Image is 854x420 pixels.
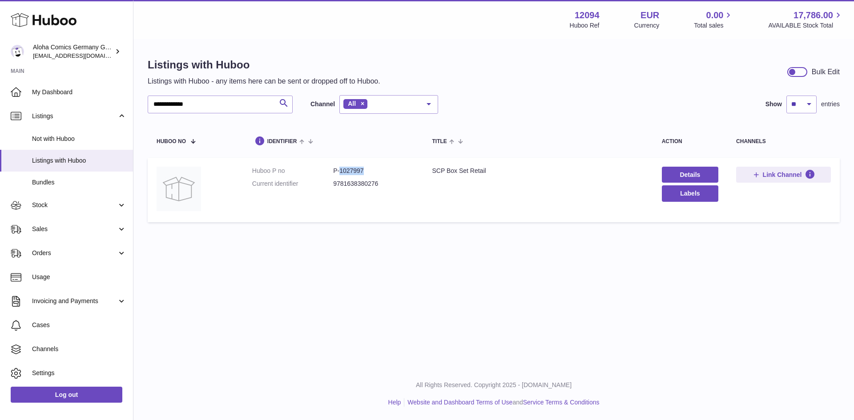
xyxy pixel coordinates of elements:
[333,180,414,188] dd: 9781638380276
[570,21,600,30] div: Huboo Ref
[148,58,380,72] h1: Listings with Huboo
[32,135,126,143] span: Not with Huboo
[432,139,447,144] span: title
[32,369,126,377] span: Settings
[11,387,122,403] a: Log out
[32,156,126,165] span: Listings with Huboo
[662,185,718,201] button: Labels
[32,201,117,209] span: Stock
[768,21,843,30] span: AVAILABLE Stock Total
[32,225,117,233] span: Sales
[523,399,600,406] a: Service Terms & Conditions
[157,139,186,144] span: Huboo no
[388,399,401,406] a: Help
[32,321,126,329] span: Cases
[33,43,113,60] div: Aloha Comics Germany GmbH
[763,171,802,179] span: Link Channel
[32,112,117,120] span: Listings
[794,9,833,21] span: 17,786.00
[348,100,356,107] span: All
[32,273,126,281] span: Usage
[310,100,335,108] label: Channel
[706,9,724,21] span: 0.00
[694,21,733,30] span: Total sales
[736,167,831,183] button: Link Channel
[32,345,126,353] span: Channels
[736,139,831,144] div: channels
[148,76,380,86] p: Listings with Huboo - any items here can be sent or dropped off to Huboo.
[33,52,131,59] span: [EMAIL_ADDRESS][DOMAIN_NAME]
[812,67,840,77] div: Bulk Edit
[407,399,512,406] a: Website and Dashboard Terms of Use
[765,100,782,108] label: Show
[821,100,840,108] span: entries
[267,139,297,144] span: identifier
[252,180,333,188] dt: Current identifier
[575,9,600,21] strong: 12094
[634,21,660,30] div: Currency
[252,167,333,175] dt: Huboo P no
[32,297,117,305] span: Invoicing and Payments
[640,9,659,21] strong: EUR
[768,9,843,30] a: 17,786.00 AVAILABLE Stock Total
[694,9,733,30] a: 0.00 Total sales
[404,398,599,407] li: and
[662,167,718,183] a: Details
[662,139,718,144] div: action
[32,88,126,96] span: My Dashboard
[157,167,201,211] img: SCP Box Set Retail
[333,167,414,175] dd: P-1027997
[32,178,126,187] span: Bundles
[32,249,117,257] span: Orders
[432,167,644,175] div: SCP Box Set Retail
[11,45,24,58] img: internalAdmin-12094@internal.huboo.com
[141,381,847,389] p: All Rights Reserved. Copyright 2025 - [DOMAIN_NAME]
